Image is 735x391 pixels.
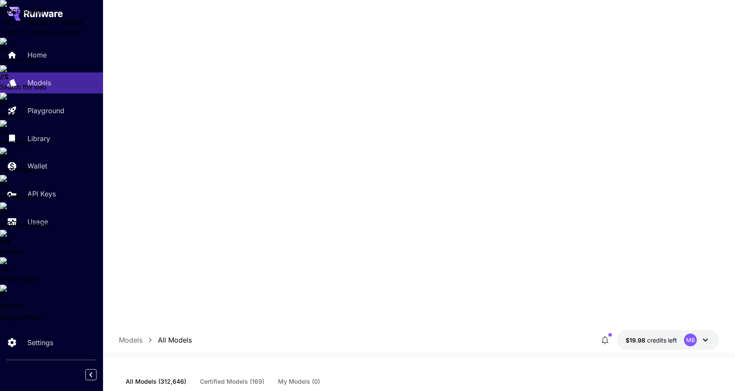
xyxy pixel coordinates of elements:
[200,378,264,385] span: Certified Models (169)
[126,378,186,385] span: All Models (312,646)
[647,337,677,344] span: credits left
[85,369,97,380] button: Collapse sidebar
[158,335,192,345] a: All Models
[278,378,320,385] span: My Models (0)
[119,335,142,345] a: Models
[626,336,677,345] div: $19.9805
[684,334,697,346] div: MB
[617,330,719,350] button: $19.9805MB
[626,337,647,344] span: $19.98
[119,335,192,345] nav: breadcrumb
[92,367,103,382] div: Collapse sidebar
[27,337,53,348] p: Settings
